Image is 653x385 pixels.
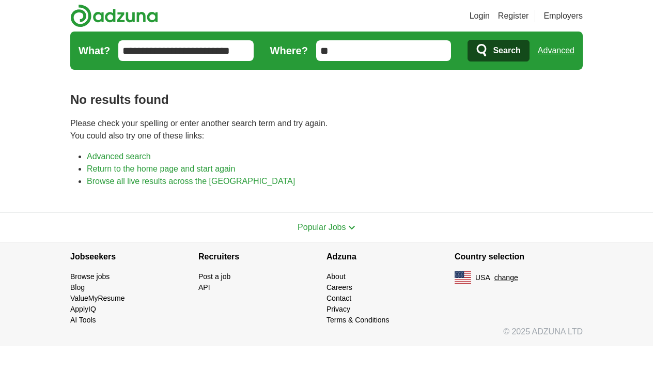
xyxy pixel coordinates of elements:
label: Where? [270,43,308,58]
button: Search [468,40,529,61]
a: Blog [70,283,85,291]
a: Register [498,10,529,22]
a: Login [470,10,490,22]
a: ValueMyResume [70,294,125,302]
a: Post a job [198,272,230,281]
a: Employers [543,10,583,22]
span: Search [493,40,520,61]
label: What? [79,43,110,58]
a: Advanced [538,40,574,61]
span: Popular Jobs [298,223,346,232]
a: Browse all live results across the [GEOGRAPHIC_DATA] [87,177,295,186]
a: Careers [326,283,352,291]
img: Adzuna logo [70,4,158,27]
button: change [494,272,518,283]
a: Privacy [326,305,350,313]
span: USA [475,272,490,283]
h1: No results found [70,90,583,109]
img: toggle icon [348,225,355,230]
a: ApplyIQ [70,305,96,313]
p: Please check your spelling or enter another search term and try again. You could also try one of ... [70,117,583,142]
a: AI Tools [70,316,96,324]
a: Return to the home page and start again [87,164,235,173]
h4: Country selection [455,242,583,271]
a: Browse jobs [70,272,110,281]
a: API [198,283,210,291]
img: US flag [455,271,471,284]
a: Terms & Conditions [326,316,389,324]
a: Contact [326,294,351,302]
a: About [326,272,346,281]
a: Advanced search [87,152,151,161]
div: © 2025 ADZUNA LTD [62,326,591,346]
